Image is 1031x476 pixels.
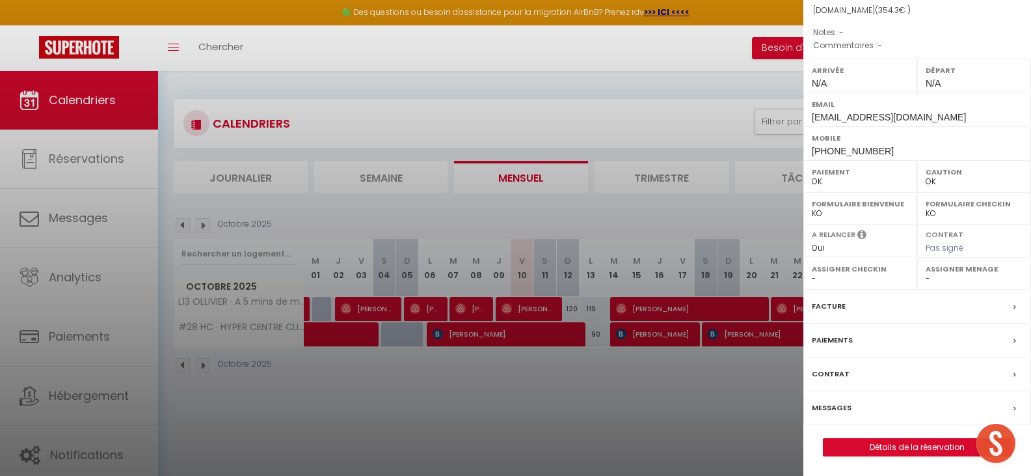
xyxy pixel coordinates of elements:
span: - [877,40,882,51]
div: [DOMAIN_NAME] [813,5,1021,17]
label: Départ [926,64,1023,77]
button: Détails de la réservation [823,438,1011,456]
span: Pas signé [926,242,963,253]
label: Email [812,98,1023,111]
label: Formulaire Bienvenue [812,197,909,210]
p: Commentaires : [813,39,1021,52]
label: Contrat [926,229,963,238]
label: Assigner Menage [926,262,1023,275]
span: 354.3 [878,5,899,16]
p: Notes : [813,26,1021,39]
label: Facture [812,300,846,313]
span: [EMAIL_ADDRESS][DOMAIN_NAME] [812,112,966,122]
label: Arrivée [812,64,909,77]
label: Formulaire Checkin [926,197,1023,210]
label: Messages [812,401,851,415]
i: Sélectionner OUI si vous souhaiter envoyer les séquences de messages post-checkout [857,229,866,244]
span: - [839,27,844,38]
span: N/A [812,78,827,89]
a: Détails de la réservation [823,439,1011,456]
span: ( € ) [875,5,911,16]
div: Ouvrir le chat [976,424,1015,463]
span: [PHONE_NUMBER] [812,146,894,156]
label: Caution [926,165,1023,178]
label: Assigner Checkin [812,262,909,275]
label: Mobile [812,132,1023,145]
label: Contrat [812,367,850,381]
label: Paiement [812,165,909,178]
label: Paiements [812,333,853,347]
span: N/A [926,78,941,89]
label: A relancer [812,229,855,240]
